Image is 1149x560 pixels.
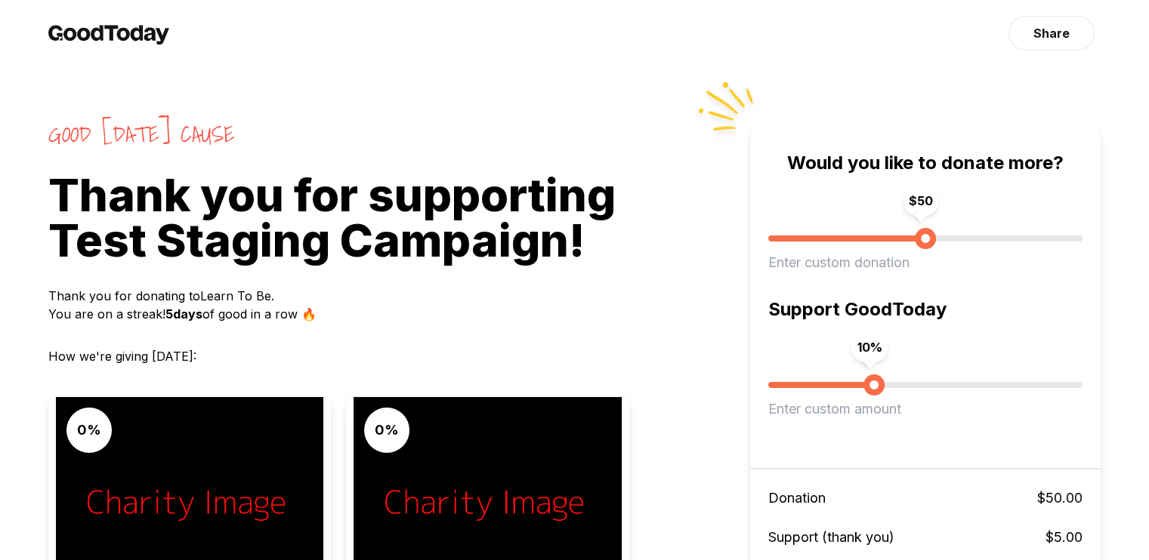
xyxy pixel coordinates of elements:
[364,408,409,453] div: 0 %
[768,252,1083,273] div: Enter custom donation
[1008,16,1095,51] a: Share
[1037,488,1083,509] div: $ 50.00
[768,297,1083,322] h3: Support GoodToday
[768,151,1083,175] h3: Would you like to donate more?
[48,24,169,45] img: GoodToday
[768,527,894,548] div: Support (thank you)
[768,398,1083,420] div: Enter custom amount
[48,172,750,263] h1: Thank you for supporting Test Staging Campaign !
[903,186,939,216] span: $ 50
[48,347,750,365] p: How we're giving [DATE]:
[48,121,750,148] span: Good [DATE] cause
[48,287,750,323] p: Thank you for donating to Learn To Be . You are on a streak! of good in a row 🔥
[165,306,202,322] span: 5 days
[851,332,888,362] span: 10 %
[768,488,826,509] div: Donation
[66,408,112,453] div: 0 %
[1046,527,1083,548] div: $ 5.00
